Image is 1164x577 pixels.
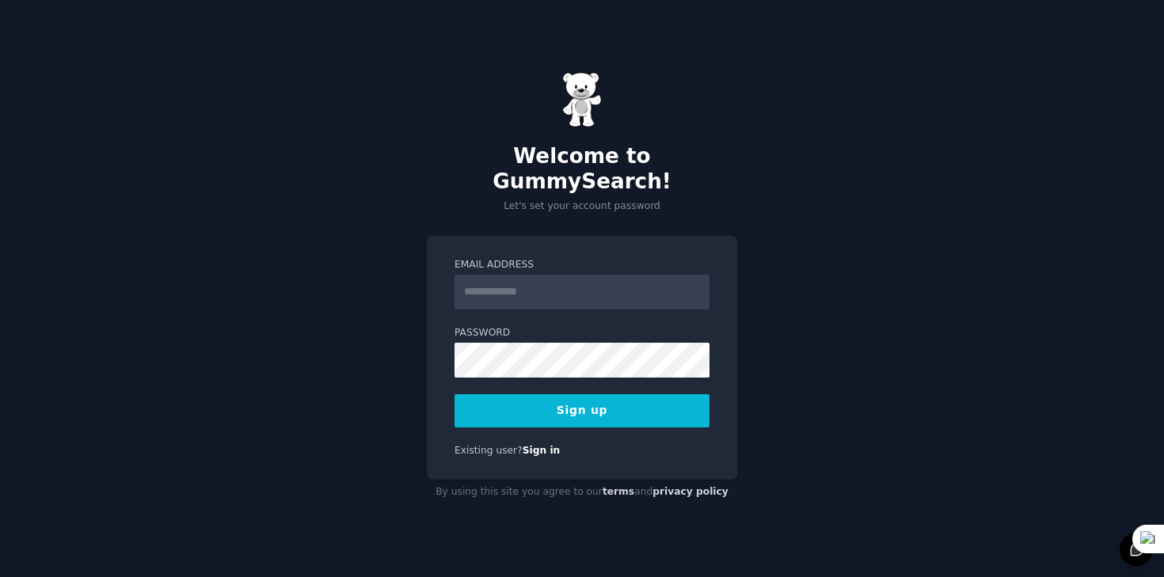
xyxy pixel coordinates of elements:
[562,72,602,127] img: Gummy Bear
[455,445,523,456] span: Existing user?
[455,394,709,427] button: Sign up
[427,144,737,194] h2: Welcome to GummySearch!
[652,486,728,497] a: privacy policy
[523,445,561,456] a: Sign in
[427,199,737,214] p: Let's set your account password
[455,258,709,272] label: Email Address
[455,326,709,340] label: Password
[603,486,634,497] a: terms
[427,480,737,505] div: By using this site you agree to our and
